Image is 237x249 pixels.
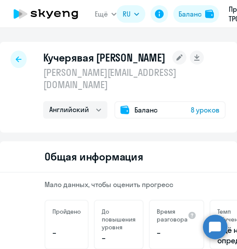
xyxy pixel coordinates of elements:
[95,9,108,19] span: Ещё
[102,208,136,231] h5: До повышения уровня
[52,228,81,238] p: –
[43,66,227,91] p: [PERSON_NAME][EMAIL_ADDRESS][DOMAIN_NAME]
[123,9,131,19] span: RU
[45,150,143,163] h2: Общая информация
[43,51,165,64] h1: Кучерявая [PERSON_NAME]
[205,10,214,18] img: balance
[117,5,145,23] button: RU
[191,105,220,115] span: 8 уроков
[102,233,136,243] p: –
[45,180,192,189] p: Мало данных, чтобы оценить прогресс
[95,5,117,23] button: Ещё
[52,208,81,215] h5: Пройдено
[179,9,202,19] div: Баланс
[157,228,196,238] p: –
[173,5,219,23] button: Балансbalance
[134,105,158,115] span: Баланс
[157,208,188,223] h5: Время разговора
